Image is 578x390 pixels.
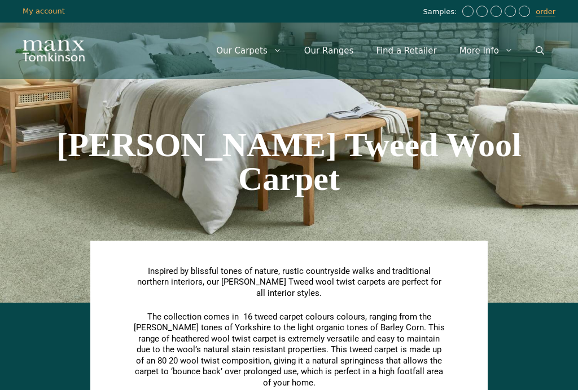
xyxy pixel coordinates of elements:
a: More Info [448,34,524,68]
a: Open Search Bar [524,34,555,68]
span: Samples: [423,7,459,17]
a: My account [23,7,65,15]
h1: [PERSON_NAME] Tweed Wool Carpet [6,128,572,196]
a: Our Carpets [205,34,293,68]
p: Inspired by blissful tones of nature, rustic countryside walks and traditional northern interiors... [133,266,445,299]
nav: Primary [205,34,555,68]
p: The collection comes in 16 tweed carpet colours colours, ranging from the [PERSON_NAME] tones of ... [133,312,445,389]
a: Find a Retailer [365,34,448,68]
a: order [536,7,555,16]
a: Our Ranges [293,34,365,68]
img: Manx Tomkinson [23,40,85,61]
